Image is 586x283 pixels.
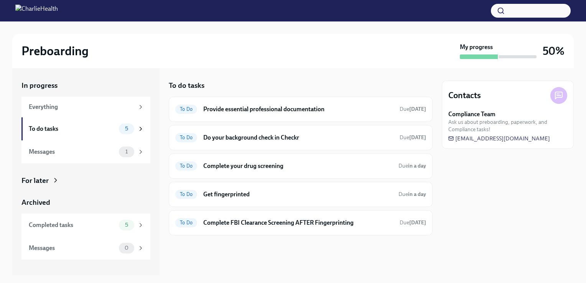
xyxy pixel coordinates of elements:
[203,105,393,114] h6: Provide essential professional documentation
[203,219,393,227] h6: Complete FBI Clearance Screening AFTER Fingerprinting
[29,148,116,156] div: Messages
[29,125,116,133] div: To do tasks
[409,219,426,226] strong: [DATE]
[21,81,150,90] a: In progress
[175,220,197,225] span: To Do
[29,244,116,252] div: Messages
[175,103,426,115] a: To DoProvide essential professional documentationDue[DATE]
[175,217,426,229] a: To DoComplete FBI Clearance Screening AFTER FingerprintingDue[DATE]
[15,5,58,17] img: CharlieHealth
[29,221,116,229] div: Completed tasks
[448,135,550,142] a: [EMAIL_ADDRESS][DOMAIN_NAME]
[21,176,49,186] div: For later
[21,97,150,117] a: Everything
[400,134,426,141] span: September 1st, 2025 09:00
[21,237,150,260] a: Messages0
[175,191,197,197] span: To Do
[175,132,426,144] a: To DoDo your background check in CheckrDue[DATE]
[400,134,426,141] span: Due
[400,105,426,113] span: September 4th, 2025 09:00
[120,222,133,228] span: 5
[21,197,150,207] a: Archived
[398,191,426,198] span: September 5th, 2025 09:00
[175,188,426,201] a: To DoGet fingerprintedDuein a day
[121,149,132,155] span: 1
[460,43,493,51] strong: My progress
[543,44,565,58] h3: 50%
[21,117,150,140] a: To do tasks5
[203,133,393,142] h6: Do your background check in Checkr
[398,163,426,169] span: Due
[175,135,197,140] span: To Do
[169,81,204,90] h5: To do tasks
[203,162,392,170] h6: Complete your drug screening
[21,43,89,59] h2: Preboarding
[21,140,150,163] a: Messages1
[409,134,426,141] strong: [DATE]
[175,106,197,112] span: To Do
[398,191,426,197] span: Due
[398,162,426,169] span: September 5th, 2025 09:00
[400,106,426,112] span: Due
[408,191,426,197] strong: in a day
[448,118,567,133] span: Ask us about preboarding, paperwork, and Compliance tasks!
[175,160,426,172] a: To DoComplete your drug screeningDuein a day
[120,126,133,132] span: 5
[448,110,495,118] strong: Compliance Team
[400,219,426,226] span: Due
[120,245,133,251] span: 0
[175,163,197,169] span: To Do
[21,176,150,186] a: For later
[400,219,426,226] span: September 8th, 2025 09:00
[29,103,134,111] div: Everything
[203,190,392,199] h6: Get fingerprinted
[409,106,426,112] strong: [DATE]
[448,90,481,101] h4: Contacts
[21,214,150,237] a: Completed tasks5
[408,163,426,169] strong: in a day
